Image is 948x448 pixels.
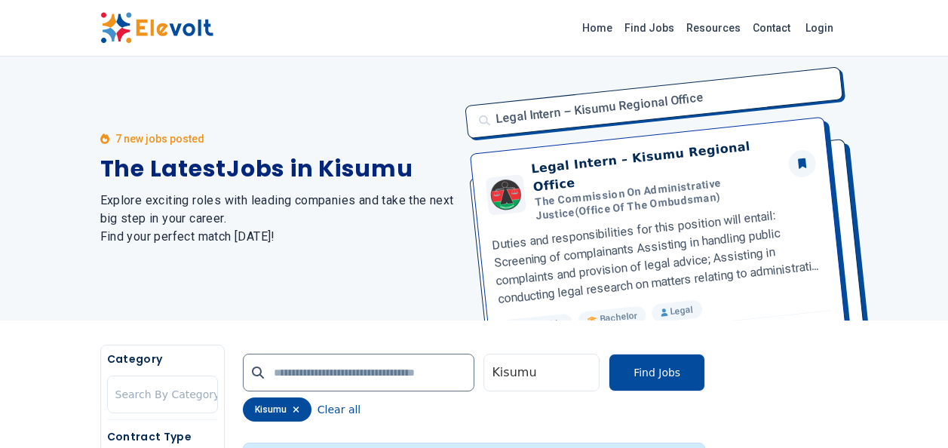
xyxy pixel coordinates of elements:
[576,16,618,40] a: Home
[100,192,456,246] h2: Explore exciting roles with leading companies and take the next big step in your career. Find you...
[100,12,213,44] img: Elevolt
[318,397,360,422] button: Clear all
[796,13,842,43] a: Login
[107,351,218,367] h5: Category
[107,429,218,444] h5: Contract Type
[100,155,456,183] h1: The Latest Jobs in Kisumu
[747,16,796,40] a: Contact
[243,397,311,422] div: kisumu
[618,16,680,40] a: Find Jobs
[115,131,204,146] p: 7 new jobs posted
[680,16,747,40] a: Resources
[609,354,705,391] button: Find Jobs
